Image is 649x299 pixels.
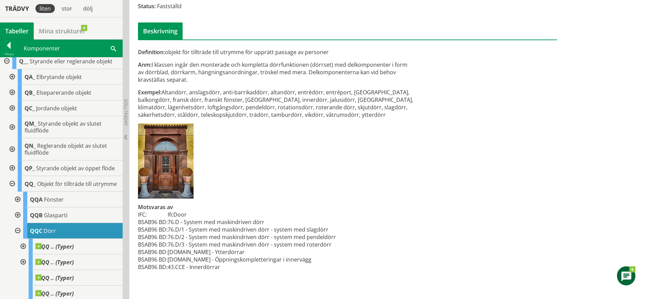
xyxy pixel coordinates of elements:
[138,211,168,218] td: IFC:
[0,51,17,57] div: Tillbaka
[18,40,122,57] div: Komponenter
[11,207,123,223] div: Gå till informationssidan för CoClass Studio
[138,263,168,271] td: BSAB96 BD:
[168,211,336,218] td: IfcDoor
[138,89,414,119] div: Altandörr, anslagsdörr, anti-barrikaddörr, altandörr, entrédörr, entréport, [GEOGRAPHIC_DATA], ba...
[168,233,336,241] td: 76.D/2 - System med maskindriven dörr - system med pendeldörr
[36,164,115,172] span: Styrande objekt av öppet flöde
[138,2,156,10] span: Status:
[34,22,91,40] a: Mina strukturer
[138,241,168,248] td: BSAB96 BD:
[168,263,336,271] td: 43.CCE - Innerdörrar
[25,89,35,96] span: QB_
[5,116,123,138] div: Gå till informationssidan för CoClass Studio
[35,259,74,266] span: QQ .. (Typer)
[138,248,168,256] td: BSAB96 BD:
[36,105,77,112] span: Jordande objekt
[58,4,76,13] div: stor
[168,218,336,226] td: 76.D - System med maskindriven dörr
[168,226,336,233] td: 76.D/1 - System med maskindriven dörr - system med slagdörr
[35,243,74,250] span: QQ .. (Typer)
[5,138,123,160] div: Gå till informationssidan för CoClass Studio
[25,180,36,188] span: QQ_
[11,192,123,207] div: Gå till informationssidan för CoClass Studio
[35,290,74,297] span: QQ .. (Typer)
[16,270,123,286] div: Gå till informationssidan för CoClass Studio
[157,2,182,10] span: Fastställd
[168,256,336,263] td: [DOMAIN_NAME] - Öppningskompletteringar i innervägg
[168,241,336,248] td: 76.D/3 - System med maskindriven dörr - system med roterdörr
[25,142,107,156] span: Reglerande objekt av slutet fluidflöde
[44,211,67,219] span: Glasparti
[25,105,35,112] span: QC_
[138,203,173,211] span: Motsvaras av
[138,89,161,96] span: Exempel:
[138,226,168,233] td: BSAB96 BD:
[19,58,28,65] span: Q__
[30,196,43,203] span: QQA
[16,254,123,270] div: Gå till informationssidan för CoClass Studio
[1,5,33,12] div: Trädvy
[30,227,42,235] span: QQC
[111,45,116,52] span: Sök i tabellen
[25,73,35,81] span: QA_
[138,61,152,68] span: Anm:
[30,58,112,65] span: Styrande eller reglerande objekt
[44,227,56,235] span: Dörr
[138,124,194,199] img: qqc-dorr.jpg
[138,256,168,263] td: BSAB96 BD:
[138,61,414,83] div: I klassen ingår den monterade och kompletta dörrfunktionen (dörrset) med delkomponenter i form av...
[35,4,55,13] div: liten
[138,48,414,56] div: objekt för tillträde till utrymme för upprätt passage av personer
[25,120,102,134] span: Styrande objekt av slutet fluidflöde
[44,196,64,203] span: Fönster
[25,120,36,127] span: QM_
[5,100,123,116] div: Gå till informationssidan för CoClass Studio
[168,248,336,256] td: [DOMAIN_NAME] - Ytterdörrar
[36,89,91,96] span: Elseparerande objekt
[138,22,183,40] div: Beskrivning
[35,274,74,281] span: QQ .. (Typer)
[5,85,123,100] div: Gå till informationssidan för CoClass Studio
[36,73,82,81] span: Elbrytande objekt
[5,69,123,85] div: Gå till informationssidan för CoClass Studio
[25,164,35,172] span: QP_
[138,218,168,226] td: BSAB96 BD:
[123,99,129,126] span: Dölj trädvy
[79,4,97,13] div: dölj
[37,180,117,188] span: Objekt för tillträde till utrymme
[25,142,36,149] span: QN_
[5,160,123,176] div: Gå till informationssidan för CoClass Studio
[16,239,123,254] div: Gå till informationssidan för CoClass Studio
[30,211,43,219] span: QQB
[138,233,168,241] td: BSAB96 BD:
[138,48,165,56] span: Definition:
